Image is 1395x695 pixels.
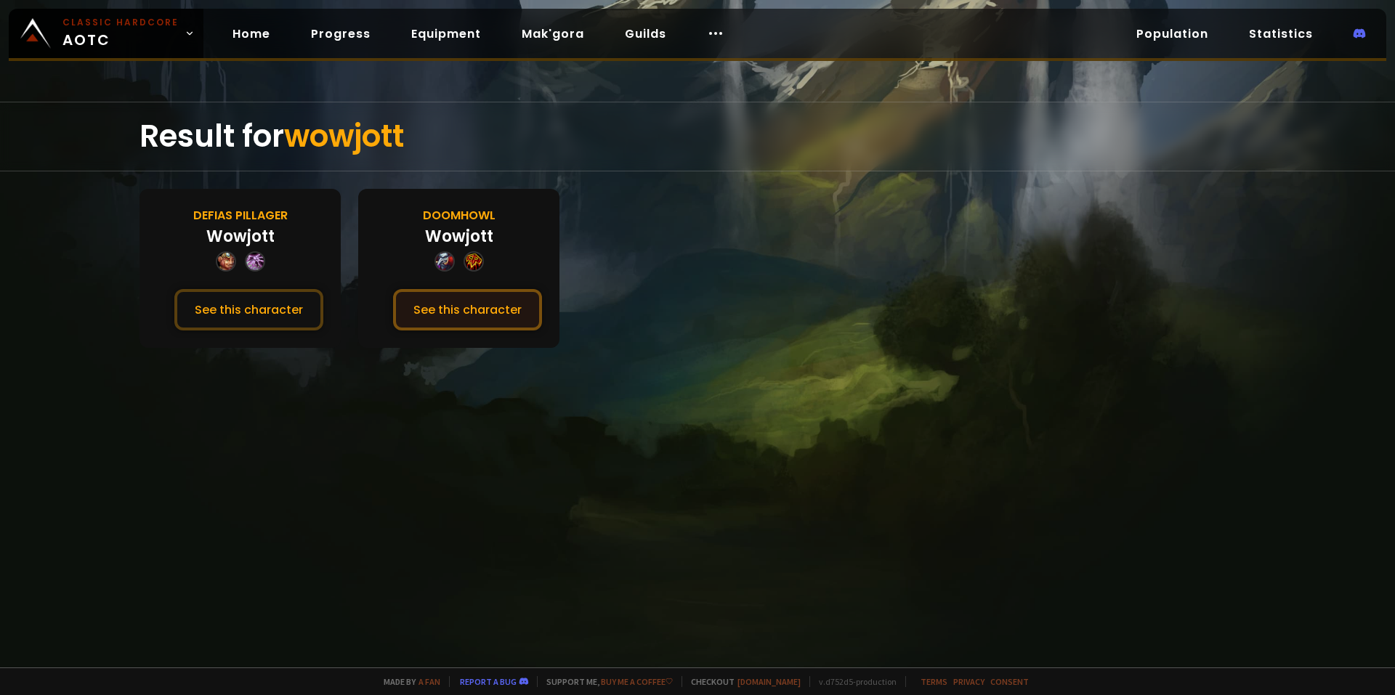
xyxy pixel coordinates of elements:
div: Doomhowl [423,206,496,224]
a: Privacy [953,676,984,687]
span: AOTC [62,16,179,51]
a: Consent [990,676,1029,687]
a: Terms [921,676,947,687]
a: Mak'gora [510,19,596,49]
a: Report a bug [460,676,517,687]
span: Made by [375,676,440,687]
div: Result for [139,102,1255,171]
button: See this character [174,289,323,330]
div: Defias Pillager [193,206,288,224]
span: Support me, [537,676,673,687]
a: Guilds [613,19,678,49]
a: Classic HardcoreAOTC [9,9,203,58]
a: Buy me a coffee [601,676,673,687]
span: v. d752d5 - production [809,676,897,687]
a: [DOMAIN_NAME] [737,676,801,687]
a: Equipment [400,19,493,49]
span: Checkout [682,676,801,687]
span: wowjott [284,115,404,158]
button: See this character [393,289,542,330]
a: Statistics [1237,19,1325,49]
a: Population [1125,19,1220,49]
small: Classic Hardcore [62,16,179,29]
div: Wowjott [206,224,275,248]
div: Wowjott [425,224,493,248]
a: a fan [418,676,440,687]
a: Home [221,19,282,49]
a: Progress [299,19,382,49]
